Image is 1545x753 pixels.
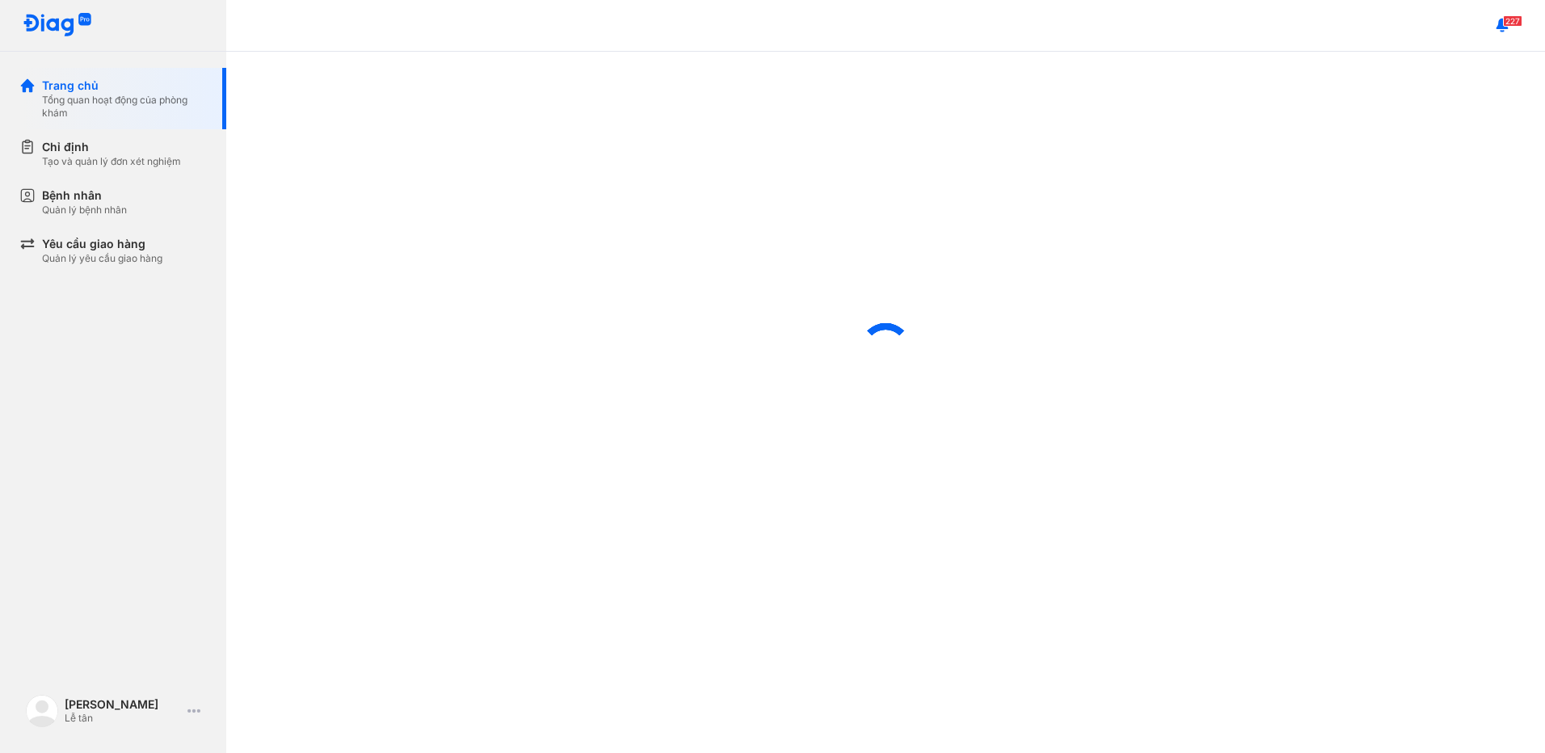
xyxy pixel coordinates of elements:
span: 227 [1503,15,1522,27]
div: Yêu cầu giao hàng [42,236,162,252]
div: Chỉ định [42,139,181,155]
img: logo [26,695,58,727]
img: logo [23,13,92,38]
div: Tạo và quản lý đơn xét nghiệm [42,155,181,168]
div: Quản lý bệnh nhân [42,204,127,217]
div: Lễ tân [65,712,181,725]
div: Trang chủ [42,78,207,94]
div: Tổng quan hoạt động của phòng khám [42,94,207,120]
div: [PERSON_NAME] [65,697,181,712]
div: Quản lý yêu cầu giao hàng [42,252,162,265]
div: Bệnh nhân [42,187,127,204]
